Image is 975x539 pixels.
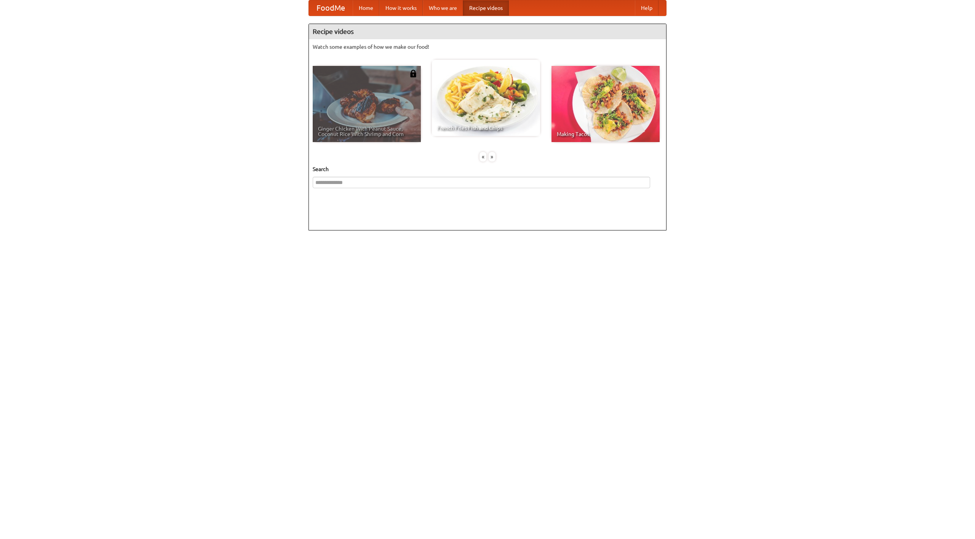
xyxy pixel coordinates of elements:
img: 483408.png [409,70,417,77]
span: Making Tacos [557,131,654,137]
a: How it works [379,0,423,16]
a: Making Tacos [551,66,660,142]
span: French Fries Fish and Chips [437,125,535,131]
a: FoodMe [309,0,353,16]
div: » [489,152,495,162]
h4: Recipe videos [309,24,666,39]
a: French Fries Fish and Chips [432,60,540,136]
div: « [480,152,486,162]
a: Help [635,0,659,16]
a: Who we are [423,0,463,16]
a: Recipe videos [463,0,509,16]
a: Home [353,0,379,16]
h5: Search [313,165,662,173]
p: Watch some examples of how we make our food! [313,43,662,51]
